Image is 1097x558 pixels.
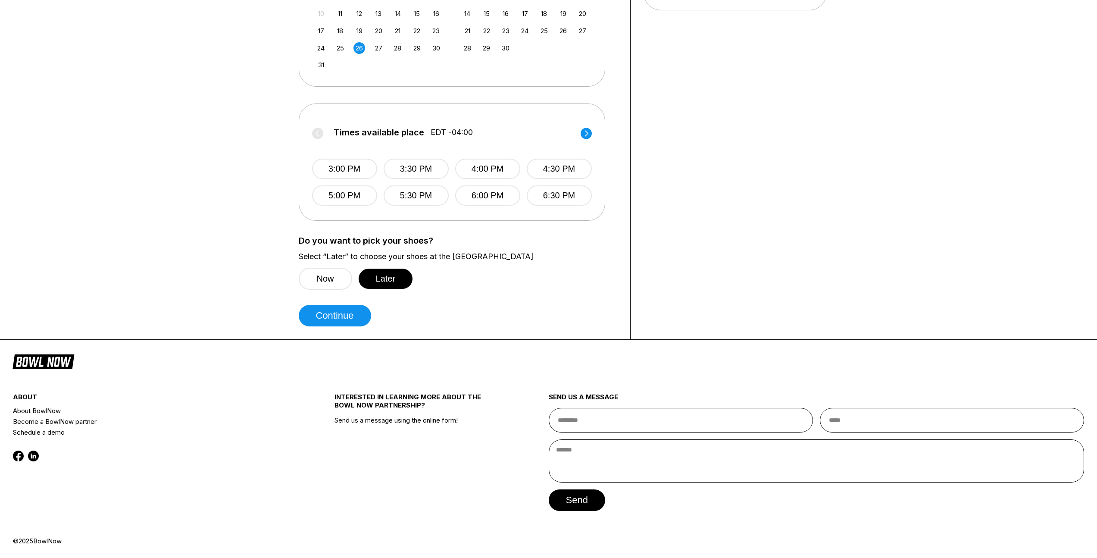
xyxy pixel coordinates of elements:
a: About BowlNow [13,405,281,416]
div: Choose Sunday, September 14th, 2025 [462,8,473,19]
div: Choose Friday, September 26th, 2025 [557,25,569,37]
div: Choose Thursday, August 21st, 2025 [392,25,403,37]
button: 6:00 PM [455,185,520,206]
div: send us a message [549,393,1084,408]
button: 5:30 PM [384,185,449,206]
button: 4:00 PM [455,159,520,179]
div: Choose Monday, September 22nd, 2025 [481,25,492,37]
a: Schedule a demo [13,427,281,438]
div: Choose Friday, August 15th, 2025 [411,8,423,19]
div: Choose Sunday, August 31st, 2025 [315,59,327,71]
div: Choose Sunday, August 17th, 2025 [315,25,327,37]
div: Choose Tuesday, September 16th, 2025 [500,8,512,19]
button: 3:30 PM [384,159,449,179]
div: Choose Monday, September 29th, 2025 [481,42,492,54]
div: Choose Wednesday, August 27th, 2025 [373,42,384,54]
div: Choose Tuesday, September 23rd, 2025 [500,25,512,37]
button: send [549,489,605,511]
span: EDT -04:00 [431,128,473,137]
div: Choose Wednesday, August 20th, 2025 [373,25,384,37]
div: Choose Thursday, September 25th, 2025 [538,25,550,37]
div: Choose Saturday, August 30th, 2025 [430,42,442,54]
div: Choose Sunday, August 24th, 2025 [315,42,327,54]
div: Choose Monday, August 18th, 2025 [334,25,346,37]
div: Choose Friday, September 19th, 2025 [557,8,569,19]
div: Choose Thursday, August 14th, 2025 [392,8,403,19]
button: 4:30 PM [527,159,592,179]
div: Choose Thursday, August 28th, 2025 [392,42,403,54]
label: Select “Later” to choose your shoes at the [GEOGRAPHIC_DATA] [299,252,617,261]
div: Choose Tuesday, August 19th, 2025 [353,25,365,37]
div: INTERESTED IN LEARNING MORE ABOUT THE BOWL NOW PARTNERSHIP? [334,393,495,416]
div: about [13,393,281,405]
div: © 2025 BowlNow [13,537,1084,545]
div: Choose Tuesday, August 26th, 2025 [353,42,365,54]
button: 6:30 PM [527,185,592,206]
button: Now [299,268,352,290]
div: Choose Saturday, September 20th, 2025 [577,8,588,19]
a: Become a BowlNow partner [13,416,281,427]
div: Choose Saturday, August 16th, 2025 [430,8,442,19]
div: Choose Sunday, September 28th, 2025 [462,42,473,54]
div: Choose Saturday, September 27th, 2025 [577,25,588,37]
div: Choose Thursday, September 18th, 2025 [538,8,550,19]
div: Choose Monday, August 25th, 2025 [334,42,346,54]
button: 5:00 PM [312,185,377,206]
div: Send us a message using the online form! [334,374,495,537]
span: Times available place [334,128,424,137]
div: Choose Friday, August 22nd, 2025 [411,25,423,37]
button: Continue [299,305,371,326]
label: Do you want to pick your shoes? [299,236,617,245]
div: Choose Monday, August 11th, 2025 [334,8,346,19]
div: Choose Friday, August 29th, 2025 [411,42,423,54]
button: 3:00 PM [312,159,377,179]
div: Choose Tuesday, September 30th, 2025 [500,42,512,54]
div: Choose Monday, September 15th, 2025 [481,8,492,19]
div: Choose Wednesday, September 24th, 2025 [519,25,531,37]
div: Choose Sunday, September 21st, 2025 [462,25,473,37]
div: Choose Saturday, August 23rd, 2025 [430,25,442,37]
div: Choose Wednesday, August 13th, 2025 [373,8,384,19]
div: Not available Sunday, August 10th, 2025 [315,8,327,19]
div: Choose Wednesday, September 17th, 2025 [519,8,531,19]
div: Choose Tuesday, August 12th, 2025 [353,8,365,19]
button: Later [359,269,413,289]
